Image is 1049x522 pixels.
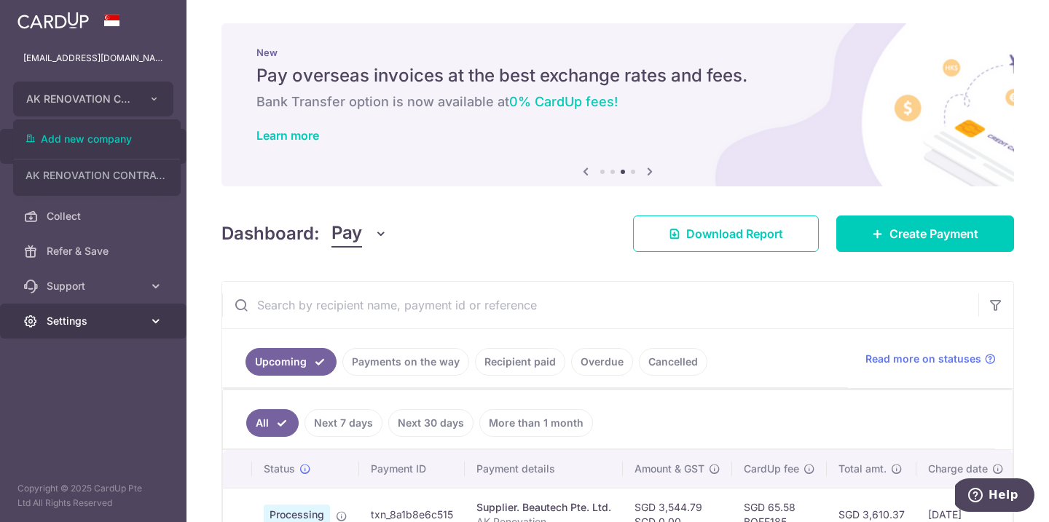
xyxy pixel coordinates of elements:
[865,352,981,366] span: Read more on statuses
[509,94,618,109] span: 0% CardUp fees!
[633,215,819,252] a: Download Report
[264,462,295,476] span: Status
[256,93,979,111] h6: Bank Transfer option is now available at
[23,51,163,66] p: [EMAIL_ADDRESS][DOMAIN_NAME]
[634,462,704,476] span: Amount & GST
[359,450,465,488] th: Payment ID
[47,279,143,293] span: Support
[639,348,707,376] a: Cancelled
[342,348,469,376] a: Payments on the way
[47,244,143,258] span: Refer & Save
[17,12,89,29] img: CardUp
[686,225,783,242] span: Download Report
[955,478,1034,515] iframe: Opens a widget where you can find more information
[26,92,134,106] span: AK RENOVATION CONTRACTORS PTE. LTD.
[305,409,382,437] a: Next 7 days
[221,23,1014,186] img: International Invoice Banner
[256,47,979,58] p: New
[889,225,978,242] span: Create Payment
[246,409,299,437] a: All
[222,282,978,328] input: Search by recipient name, payment id or reference
[256,64,979,87] h5: Pay overseas invoices at the best exchange rates and fees.
[256,128,319,143] a: Learn more
[331,220,388,248] button: Pay
[476,500,611,515] div: Supplier. Beautech Pte. Ltd.
[865,352,996,366] a: Read more on statuses
[744,462,799,476] span: CardUp fee
[465,450,623,488] th: Payment details
[13,82,173,116] button: AK RENOVATION CONTRACTORS PTE. LTD.
[571,348,633,376] a: Overdue
[928,462,988,476] span: Charge date
[479,409,593,437] a: More than 1 month
[14,162,180,189] a: AK RENOVATION CONTRACTORS PTE. LTD.
[388,409,474,437] a: Next 30 days
[475,348,565,376] a: Recipient paid
[331,220,362,248] span: Pay
[836,215,1014,252] a: Create Payment
[47,314,143,328] span: Settings
[13,119,181,196] ul: AK RENOVATION CONTRACTORS PTE. LTD.
[838,462,887,476] span: Total amt.
[221,221,320,247] h4: Dashboard:
[47,209,143,224] span: Collect
[245,348,337,376] a: Upcoming
[14,126,180,152] a: Add new company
